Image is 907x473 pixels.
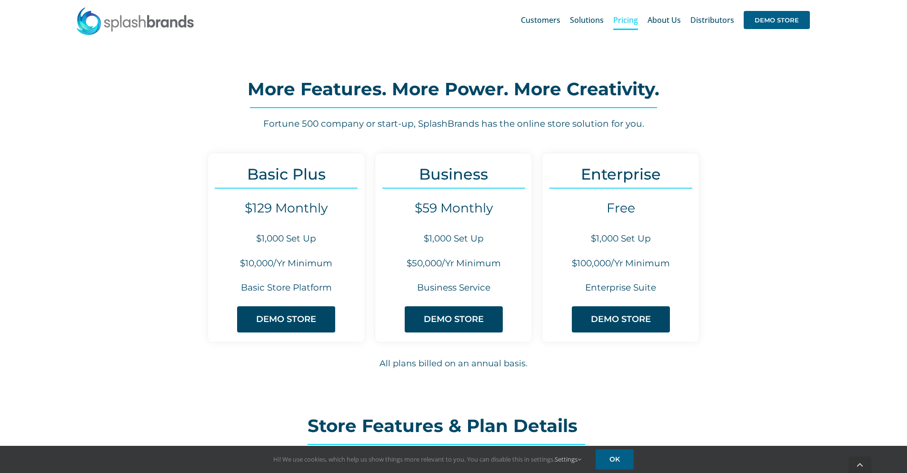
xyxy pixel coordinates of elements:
[572,306,670,332] a: DEMO STORE
[521,5,560,35] a: Customers
[273,455,581,463] span: Hi! We use cookies, which help us show things more relevant to you. You can disable this in setti...
[613,16,638,24] span: Pricing
[208,232,365,245] h6: $1,000 Set Up
[542,232,699,245] h6: $1,000 Set Up
[256,314,316,324] span: DEMO STORE
[542,165,699,183] h3: Enterprise
[208,257,365,270] h6: $10,000/Yr Minimum
[555,455,581,463] a: Settings
[375,282,532,294] h6: Business Service
[542,282,699,294] h6: Enterprise Suite
[375,165,532,183] h3: Business
[648,16,681,24] span: About Us
[237,306,335,332] a: DEMO STORE
[375,232,532,245] h6: $1,000 Set Up
[120,118,787,131] h6: Fortune 500 company or start-up, SplashBrands has the online store solution for you.
[591,314,651,324] span: DEMO STORE
[120,80,787,99] h2: More Features. More Power. More Creativity.
[570,16,604,24] span: Solutions
[744,11,810,29] span: DEMO STORE
[308,416,600,435] h2: Store Features & Plan Details
[208,201,365,216] h4: $129 Monthly
[375,257,532,270] h6: $50,000/Yr Minimum
[690,16,734,24] span: Distributors
[613,5,638,35] a: Pricing
[120,357,787,370] h6: All plans billed on an annual basis.
[690,5,734,35] a: Distributors
[521,16,560,24] span: Customers
[76,7,195,35] img: SplashBrands.com Logo
[744,5,810,35] a: DEMO STORE
[405,306,503,332] a: DEMO STORE
[375,201,532,216] h4: $59 Monthly
[542,257,699,270] h6: $100,000/Yr Minimum
[424,314,484,324] span: DEMO STORE
[208,282,365,294] h6: Basic Store Platform
[208,165,365,183] h3: Basic Plus
[521,5,810,35] nav: Main Menu Sticky
[542,201,699,216] h4: Free
[596,449,634,470] a: OK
